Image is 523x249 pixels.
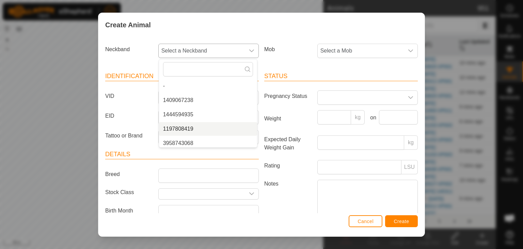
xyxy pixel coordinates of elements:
[159,44,245,58] span: Select a Neckband
[261,160,315,172] label: Rating
[102,130,156,142] label: Tattoo or Brand
[404,91,417,104] div: dropdown trigger
[264,72,418,81] header: Status
[159,122,257,136] li: 1197808419
[404,135,418,150] p-inputgroup-addon: kg
[102,188,156,197] label: Stock Class
[401,160,418,174] p-inputgroup-addon: LSU
[367,114,376,122] label: on
[163,96,193,104] span: 1409067238
[102,169,156,180] label: Breed
[102,110,156,122] label: EID
[261,135,315,152] label: Expected Daily Weight Gain
[394,219,409,224] span: Create
[404,44,417,58] div: dropdown trigger
[159,79,257,93] li: -
[105,20,151,30] span: Create Animal
[385,215,418,227] button: Create
[245,44,258,58] div: dropdown trigger
[159,136,257,150] li: 3958743068
[163,82,165,90] span: -
[163,125,193,133] span: 1197808419
[318,44,404,58] span: Select a Mob
[245,189,258,199] div: dropdown trigger
[358,219,374,224] span: Cancel
[351,110,365,124] p-inputgroup-addon: kg
[105,72,259,81] header: Identification
[261,90,315,102] label: Pregnancy Status
[102,205,156,217] label: Birth Month
[102,44,156,55] label: Neckband
[159,93,257,107] li: 1409067238
[159,108,257,121] li: 1444594935
[163,111,193,119] span: 1444594935
[349,215,382,227] button: Cancel
[261,180,315,218] label: Notes
[163,139,193,147] span: 3958743068
[102,90,156,102] label: VID
[105,150,259,159] header: Details
[261,110,315,127] label: Weight
[261,44,315,55] label: Mob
